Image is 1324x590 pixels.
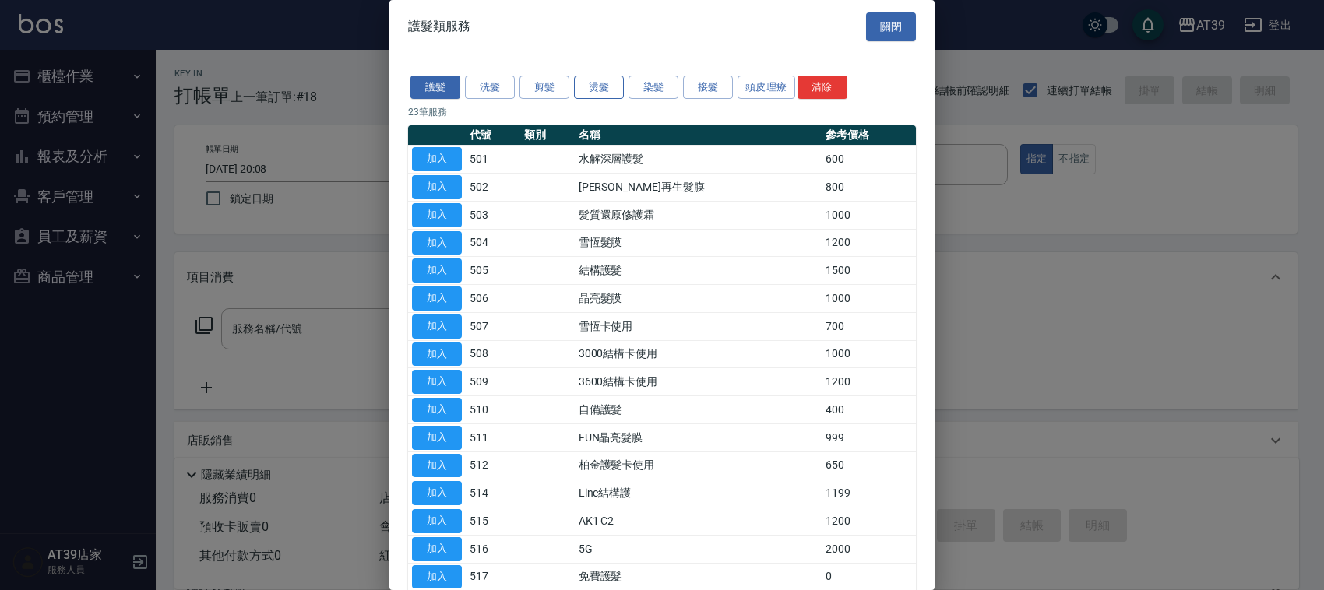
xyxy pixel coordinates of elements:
[822,146,916,174] td: 600
[408,19,470,34] span: 護髮類服務
[466,396,520,424] td: 510
[466,229,520,257] td: 504
[465,76,515,100] button: 洗髮
[520,125,575,146] th: 類別
[575,451,822,479] td: 柏金護髮卡使用
[466,479,520,507] td: 514
[519,76,569,100] button: 剪髮
[575,312,822,340] td: 雪恆卡使用
[822,125,916,146] th: 參考價格
[575,507,822,536] td: AK1 C2
[412,537,462,561] button: 加入
[412,426,462,450] button: 加入
[822,535,916,563] td: 2000
[822,340,916,368] td: 1000
[575,535,822,563] td: 5G
[822,507,916,536] td: 1200
[466,340,520,368] td: 508
[466,174,520,202] td: 502
[412,370,462,394] button: 加入
[412,175,462,199] button: 加入
[466,285,520,313] td: 506
[798,76,847,100] button: 清除
[412,147,462,171] button: 加入
[683,76,733,100] button: 接髮
[412,203,462,227] button: 加入
[412,398,462,422] button: 加入
[466,257,520,285] td: 505
[466,201,520,229] td: 503
[466,368,520,396] td: 509
[575,368,822,396] td: 3600結構卡使用
[408,105,916,119] p: 23 筆服務
[466,535,520,563] td: 516
[574,76,624,100] button: 燙髮
[412,342,462,367] button: 加入
[575,257,822,285] td: 結構護髮
[822,396,916,424] td: 400
[822,451,916,479] td: 650
[575,146,822,174] td: 水解深層護髮
[575,201,822,229] td: 髮質還原修護霜
[738,76,795,100] button: 頭皮理療
[412,509,462,533] button: 加入
[822,229,916,257] td: 1200
[466,312,520,340] td: 507
[575,340,822,368] td: 3000結構卡使用
[466,125,520,146] th: 代號
[412,314,462,339] button: 加入
[822,201,916,229] td: 1000
[575,479,822,507] td: Line結構護
[822,174,916,202] td: 800
[412,258,462,283] button: 加入
[412,286,462,311] button: 加入
[822,312,916,340] td: 700
[410,76,460,100] button: 護髮
[575,285,822,313] td: 晶亮髮膜
[412,454,462,478] button: 加入
[575,174,822,202] td: [PERSON_NAME]再生髮膜
[822,285,916,313] td: 1000
[822,479,916,507] td: 1199
[822,423,916,451] td: 999
[575,125,822,146] th: 名稱
[466,451,520,479] td: 512
[575,229,822,257] td: 雪恆髮膜
[412,565,462,589] button: 加入
[466,146,520,174] td: 501
[466,423,520,451] td: 511
[466,507,520,536] td: 515
[822,368,916,396] td: 1200
[412,231,462,255] button: 加入
[629,76,678,100] button: 染髮
[822,257,916,285] td: 1500
[866,12,916,41] button: 關閉
[575,423,822,451] td: FUN晶亮髮膜
[575,396,822,424] td: 自備護髮
[412,481,462,505] button: 加入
